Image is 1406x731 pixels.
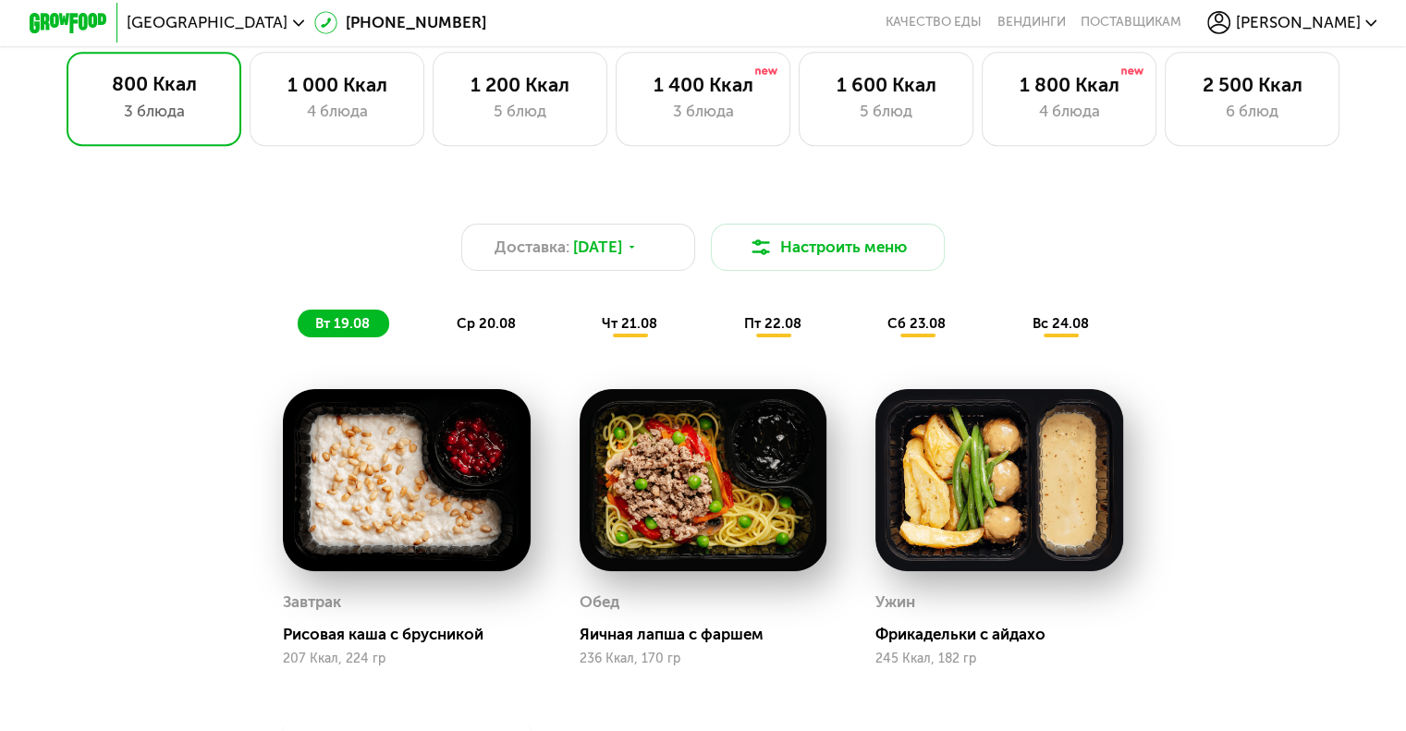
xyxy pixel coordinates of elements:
div: 800 Ккал [87,72,221,95]
span: [PERSON_NAME] [1235,15,1360,30]
div: 1 600 Ккал [819,73,953,96]
div: Яичная лапша с фаршем [580,625,842,644]
a: Качество еды [886,15,982,30]
span: пт 22.08 [744,315,801,332]
div: Рисовая каша с брусникой [283,625,545,644]
div: 3 блюда [87,100,221,123]
div: 1 000 Ккал [270,73,404,96]
div: Ужин [875,588,915,617]
a: [PHONE_NUMBER] [314,11,486,34]
span: чт 21.08 [602,315,657,332]
span: [DATE] [573,236,622,259]
span: вс 24.08 [1033,315,1089,332]
span: ср 20.08 [457,315,516,332]
div: поставщикам [1081,15,1181,30]
div: 5 блюд [819,100,953,123]
div: 5 блюд [453,100,587,123]
div: 6 блюд [1185,100,1319,123]
span: вт 19.08 [315,315,370,332]
div: 4 блюда [270,100,404,123]
div: 236 Ккал, 170 гр [580,652,827,666]
div: Фрикадельки с айдахо [875,625,1138,644]
div: 4 блюда [1002,100,1136,123]
span: Доставка: [495,236,569,259]
div: 1 200 Ккал [453,73,587,96]
div: Обед [580,588,619,617]
div: 207 Ккал, 224 гр [283,652,531,666]
div: 245 Ккал, 182 гр [875,652,1123,666]
span: [GEOGRAPHIC_DATA] [127,15,287,30]
div: 3 блюда [636,100,770,123]
div: 1 800 Ккал [1002,73,1136,96]
div: 2 500 Ккал [1185,73,1319,96]
button: Настроить меню [711,224,946,271]
div: 1 400 Ккал [636,73,770,96]
a: Вендинги [996,15,1065,30]
div: Завтрак [283,588,341,617]
span: сб 23.08 [887,315,946,332]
